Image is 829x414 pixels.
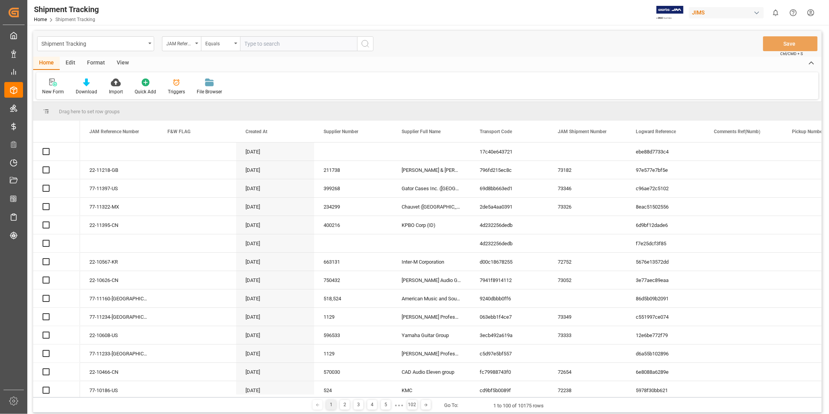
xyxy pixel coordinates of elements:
[135,88,156,95] div: Quick Add
[80,344,158,362] div: 77-11233-[GEOGRAPHIC_DATA]
[626,161,704,179] div: 97e577e7bf5e
[470,234,548,252] div: 4d232256dedb
[626,143,704,161] div: ebe88d7733c4
[80,271,158,289] div: 22-10626-CN
[236,161,314,179] div: [DATE]
[558,129,607,134] span: JAM Shipment Number
[109,88,123,95] div: Import
[626,289,704,307] div: 86d5b09b2091
[314,381,392,399] div: 524
[166,38,193,47] div: JAM Reference Number
[392,253,470,271] div: Inter-M Corporation
[626,363,704,381] div: 6e8088a6289e
[470,216,548,234] div: 4d232256dedb
[314,363,392,381] div: 570030
[33,344,80,363] div: Press SPACE to select this row.
[470,344,548,362] div: c5d97e5bf557
[324,129,358,134] span: Supplier Number
[162,36,201,51] button: open menu
[33,198,80,216] div: Press SPACE to select this row.
[548,179,626,197] div: 73346
[494,402,544,410] div: 1 to 100 of 10175 rows
[80,161,158,179] div: 22-11218-GB
[33,57,60,70] div: Home
[402,129,441,134] span: Supplier Full Name
[76,88,97,95] div: Download
[626,234,704,252] div: f7e25dcf3f85
[236,143,314,161] div: [DATE]
[314,216,392,234] div: 400216
[326,400,336,410] div: 1
[314,326,392,344] div: 596533
[470,161,548,179] div: 796fd215ec8c
[236,234,314,252] div: [DATE]
[470,381,548,399] div: cd9bf5b0089f
[168,88,185,95] div: Triggers
[626,198,704,216] div: 8eac51502556
[392,381,470,399] div: KMC
[367,400,377,410] div: 4
[626,381,704,399] div: 5978f30bb621
[357,36,374,51] button: search button
[236,271,314,289] div: [DATE]
[626,179,704,197] div: c96ae72c5102
[59,109,120,114] span: Drag here to set row groups
[407,400,417,410] div: 102
[626,271,704,289] div: 3e77aec89eaa
[236,363,314,381] div: [DATE]
[245,129,267,134] span: Created At
[197,88,222,95] div: File Browser
[626,344,704,362] div: d6a55b102896
[236,308,314,326] div: [DATE]
[60,57,81,70] div: Edit
[548,253,626,271] div: 72752
[392,289,470,307] div: American Music and Sound
[470,308,548,326] div: 063ebb1f4ce7
[236,179,314,197] div: [DATE]
[80,179,158,197] div: 77-11397-US
[626,253,704,271] div: 5676e13572dd
[34,4,99,15] div: Shipment Tracking
[80,216,158,234] div: 22-11395-CN
[656,6,683,20] img: Exertis%20JAM%20-%20Email%20Logo.jpg_1722504956.jpg
[80,198,158,216] div: 77-11322-MX
[470,179,548,197] div: 69d8bb663ed1
[392,216,470,234] div: KPBO Corp (ID)
[548,308,626,326] div: 73349
[548,381,626,399] div: 72238
[314,161,392,179] div: 211738
[792,129,824,134] span: Pickup Number
[636,129,676,134] span: Logward Reference
[626,216,704,234] div: 6d9bf12dade6
[470,326,548,344] div: 3ecb492a619a
[33,381,80,400] div: Press SPACE to select this row.
[470,253,548,271] div: d00c18678255
[33,326,80,344] div: Press SPACE to select this row.
[381,400,391,410] div: 5
[314,198,392,216] div: 234299
[470,198,548,216] div: 2de5a4aa0391
[33,271,80,289] div: Press SPACE to select this row.
[111,57,135,70] div: View
[33,253,80,271] div: Press SPACE to select this row.
[236,326,314,344] div: [DATE]
[236,289,314,307] div: [DATE]
[33,289,80,308] div: Press SPACE to select this row.
[80,363,158,381] div: 22-10466-CN
[395,402,403,408] div: ● ● ●
[236,198,314,216] div: [DATE]
[445,402,459,409] div: Go To:
[80,289,158,307] div: 77-11160-[GEOGRAPHIC_DATA]
[314,308,392,326] div: 1129
[240,36,357,51] input: Type to search
[392,344,470,362] div: [PERSON_NAME] Professional, Inc.
[392,198,470,216] div: Chauvet ([GEOGRAPHIC_DATA]) Vendor
[314,344,392,362] div: 1129
[33,161,80,179] div: Press SPACE to select this row.
[392,179,470,197] div: Gator Cases Inc. ([GEOGRAPHIC_DATA])
[780,51,803,57] span: Ctrl/CMD + S
[80,381,158,399] div: 77-10186-US
[33,363,80,381] div: Press SPACE to select this row.
[80,326,158,344] div: 22-10608-US
[314,179,392,197] div: 399268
